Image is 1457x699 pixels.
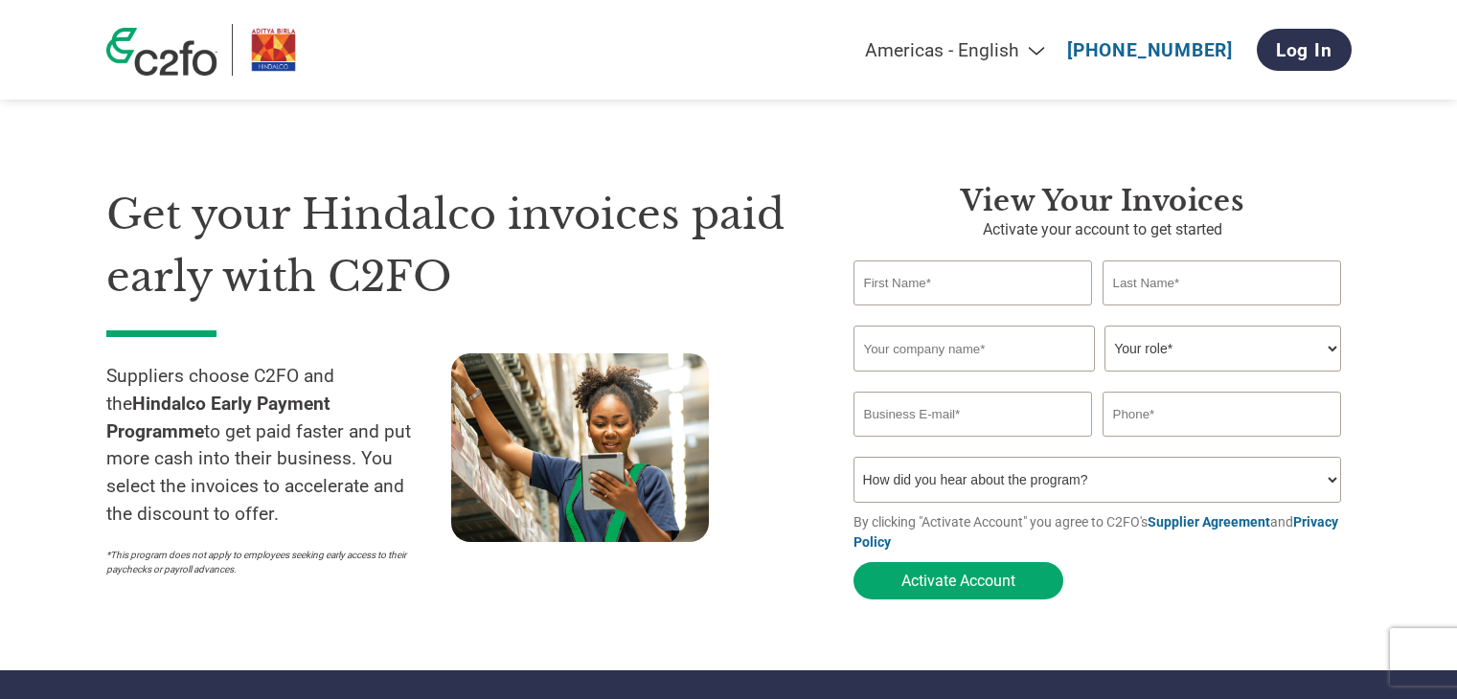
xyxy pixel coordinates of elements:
[451,353,709,542] img: supply chain worker
[106,393,330,442] strong: Hindalco Early Payment Programme
[1067,39,1233,61] a: [PHONE_NUMBER]
[854,307,1093,318] div: Invalid first name or first name is too long
[106,184,796,307] h1: Get your Hindalco invoices paid early with C2FO
[1103,307,1342,318] div: Invalid last name or last name is too long
[106,363,451,529] p: Suppliers choose C2FO and the to get paid faster and put more cash into their business. You selec...
[854,514,1338,550] a: Privacy Policy
[106,28,217,76] img: c2fo logo
[1103,260,1342,305] input: Last Name*
[854,439,1093,449] div: Inavlid Email Address
[1257,29,1352,71] a: Log In
[854,218,1352,241] p: Activate your account to get started
[854,373,1342,384] div: Invalid company name or company name is too long
[854,184,1352,218] h3: View your invoices
[1103,439,1342,449] div: Inavlid Phone Number
[854,392,1093,437] input: Invalid Email format
[854,260,1093,305] input: First Name*
[854,562,1063,599] button: Activate Account
[1103,392,1342,437] input: Phone*
[247,24,300,76] img: Hindalco
[106,548,432,576] p: *This program does not apply to employees seeking early access to their paychecks or payroll adva...
[854,512,1352,552] p: By clicking "Activate Account" you agree to C2FO's and
[1148,514,1270,530] a: Supplier Agreement
[1104,326,1341,372] select: Title/Role
[854,326,1095,372] input: Your company name*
